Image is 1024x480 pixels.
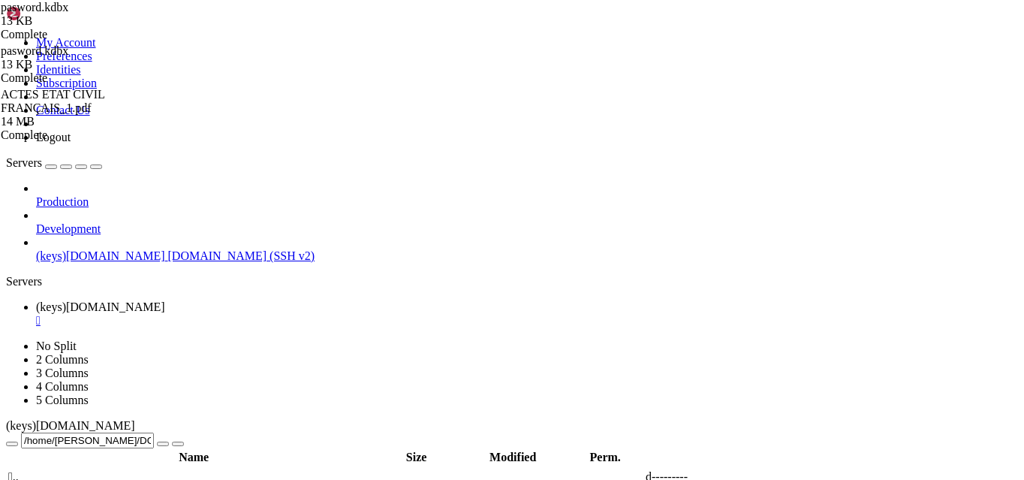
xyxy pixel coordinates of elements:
[1,58,151,71] div: 13 KB
[1,128,151,142] div: Complete
[1,88,104,114] span: ACTES ETAT CIVIL FRANÇAIS_1.pdf
[1,14,151,28] div: 13 KB
[1,44,68,57] span: pasword.kdbx
[1,28,151,41] div: Complete
[1,44,151,71] span: pasword.kdbx
[1,71,151,85] div: Complete
[1,1,151,28] span: pasword.kdbx
[1,1,68,14] span: pasword.kdbx
[1,115,151,128] div: 14 MB
[1,88,151,128] span: ACTES ETAT CIVIL FRANÇAIS_1.pdf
